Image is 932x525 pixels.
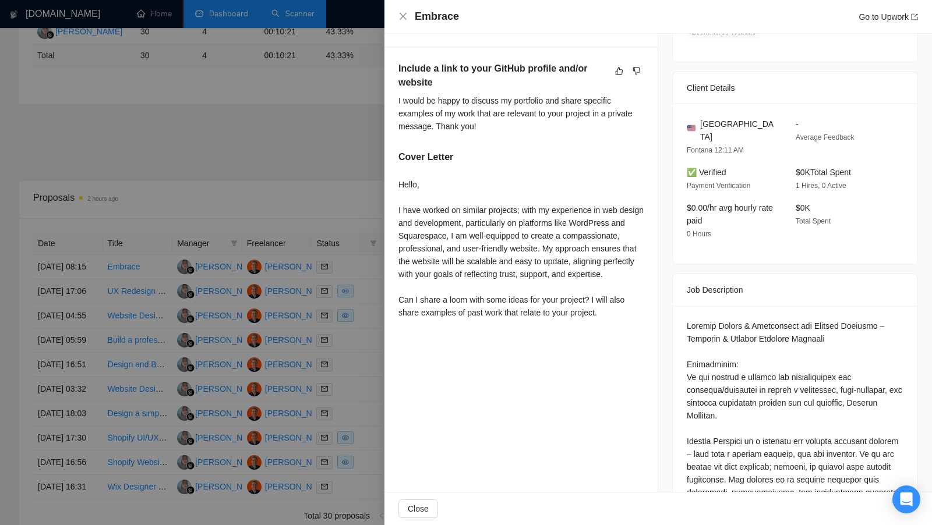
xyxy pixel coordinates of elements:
[796,182,846,190] span: 1 Hires, 0 Active
[408,502,429,515] span: Close
[398,12,408,22] button: Close
[892,485,920,513] div: Open Intercom Messenger
[687,124,696,132] img: 🇺🇸
[398,94,644,133] div: I would be happy to discuss my portfolio and share specific examples of my work that are relevant...
[796,203,810,212] span: $0K
[911,13,918,20] span: export
[398,178,644,319] div: Hello, I have worked on similar projects; with my experience in web design and development, parti...
[796,119,799,129] span: -
[687,146,744,154] span: Fontana 12:11 AM
[687,72,903,104] div: Client Details
[796,133,855,141] span: Average Feedback
[687,274,903,306] div: Job Description
[859,12,918,22] a: Go to Upworkexport
[687,168,726,177] span: ✅ Verified
[398,62,607,90] h5: Include a link to your GitHub profile and/or website
[700,118,777,143] span: [GEOGRAPHIC_DATA]
[796,217,831,225] span: Total Spent
[630,64,644,78] button: dislike
[615,66,623,76] span: like
[612,64,626,78] button: like
[633,66,641,76] span: dislike
[415,9,459,24] h4: Embrace
[796,168,851,177] span: $0K Total Spent
[398,12,408,21] span: close
[398,150,453,164] h5: Cover Letter
[687,203,773,225] span: $0.00/hr avg hourly rate paid
[687,230,711,238] span: 0 Hours
[398,499,438,518] button: Close
[687,182,750,190] span: Payment Verification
